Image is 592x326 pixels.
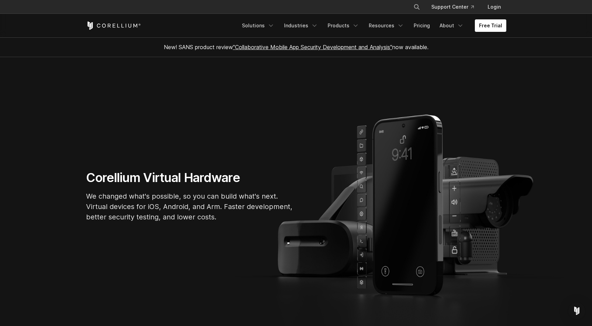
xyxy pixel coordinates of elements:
[86,191,293,222] p: We changed what's possible, so you can build what's next. Virtual devices for iOS, Android, and A...
[280,19,322,32] a: Industries
[86,21,141,30] a: Corellium Home
[405,1,506,13] div: Navigation Menu
[164,44,429,51] span: New! SANS product review now available.
[365,19,408,32] a: Resources
[482,1,506,13] a: Login
[475,19,506,32] a: Free Trial
[568,302,585,319] div: Open Intercom Messenger
[411,1,423,13] button: Search
[238,19,506,32] div: Navigation Menu
[410,19,434,32] a: Pricing
[435,19,468,32] a: About
[426,1,479,13] a: Support Center
[238,19,279,32] a: Solutions
[86,170,293,185] h1: Corellium Virtual Hardware
[233,44,392,51] a: "Collaborative Mobile App Security Development and Analysis"
[323,19,363,32] a: Products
